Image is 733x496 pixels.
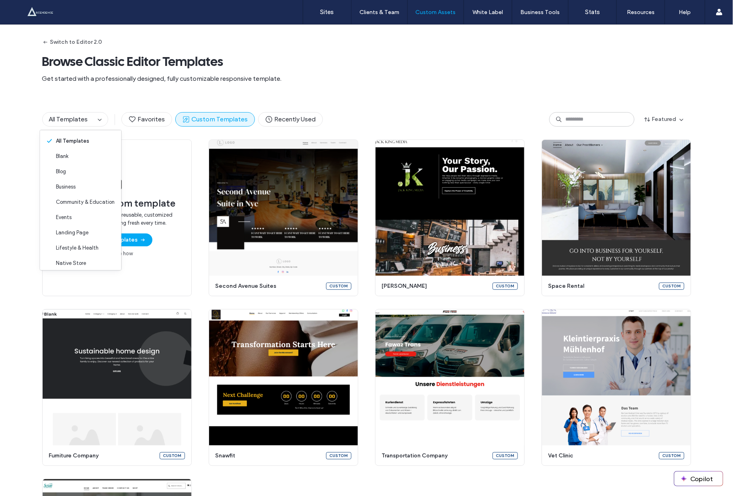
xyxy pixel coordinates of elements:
span: Native Store [56,259,86,267]
span: Custom Templates [182,115,248,124]
button: Copilot [674,471,723,486]
div: Custom [493,283,518,290]
span: space rental [548,282,654,290]
label: Resources [627,9,655,16]
span: [PERSON_NAME] [382,282,488,290]
button: Switch to Editor 2.0 [42,36,103,49]
span: transportation company [382,452,488,460]
span: All Templates [49,115,88,123]
span: All Templates [56,137,90,145]
span: Blog [56,168,66,176]
button: All Templates [43,113,95,126]
label: Sites [320,8,334,16]
label: Custom Assets [416,9,456,16]
div: Custom [326,452,351,459]
label: Clients & Team [359,9,399,16]
span: furniture company [49,452,155,460]
button: Custom Templates [175,112,255,127]
label: Stats [585,8,600,16]
button: Favorites [121,112,172,127]
span: second avenue suites [216,282,321,290]
div: Custom [659,452,684,459]
a: Show me how [101,250,133,258]
span: Community & Education [56,198,115,206]
div: Custom [493,452,518,459]
button: Recently Used [258,112,323,127]
span: snawfit [216,452,321,460]
span: Get started with a professionally designed, fully customizable responsive template. [42,74,691,83]
span: Lifestyle & Health [56,244,99,252]
button: Featured [638,113,691,126]
span: vet clinic [548,452,654,460]
span: Events [56,213,72,221]
label: Business Tools [521,9,560,16]
span: Landing Page [56,229,89,237]
div: Custom [326,283,351,290]
span: Browse Classic Editor Templates [42,53,691,70]
span: Business [56,183,76,191]
div: Custom [659,283,684,290]
label: Help [679,9,691,16]
span: Recently Used [265,115,316,124]
div: Custom [160,452,185,459]
label: White Label [473,9,503,16]
span: Blank [56,152,69,160]
span: Favorites [128,115,165,124]
span: Help [19,6,35,13]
